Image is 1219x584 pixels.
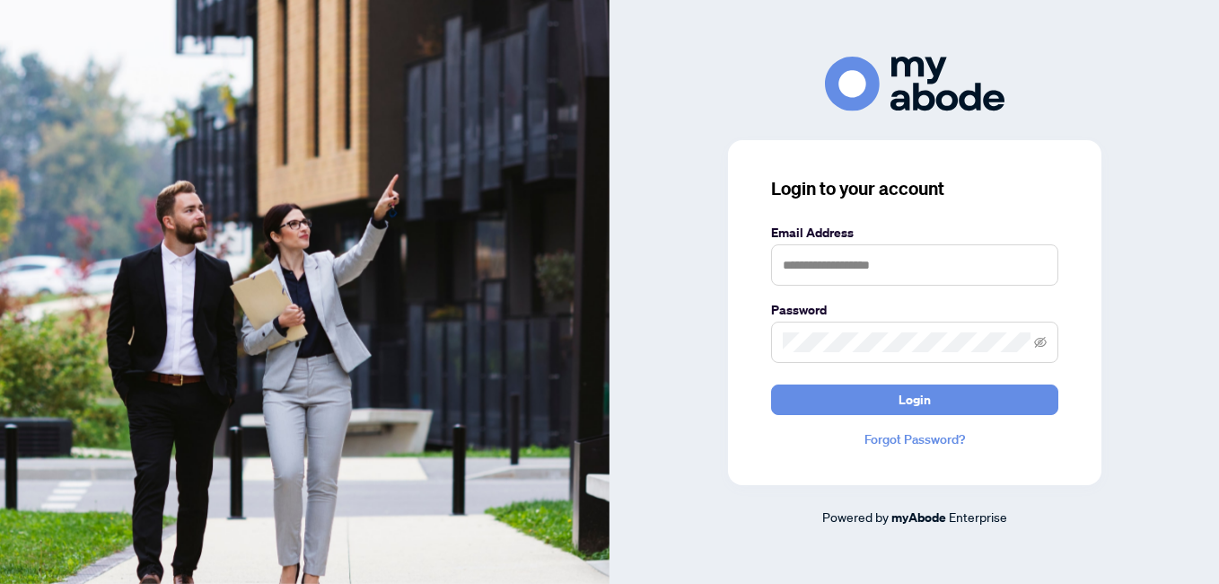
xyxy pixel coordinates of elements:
a: Forgot Password? [771,429,1058,449]
label: Password [771,300,1058,320]
span: Login [899,385,931,414]
img: ma-logo [825,57,1004,111]
span: Enterprise [949,509,1007,525]
a: myAbode [891,508,946,527]
span: eye-invisible [1034,336,1047,349]
span: Powered by [822,509,889,525]
button: Login [771,385,1058,415]
h3: Login to your account [771,176,1058,201]
label: Email Address [771,223,1058,243]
